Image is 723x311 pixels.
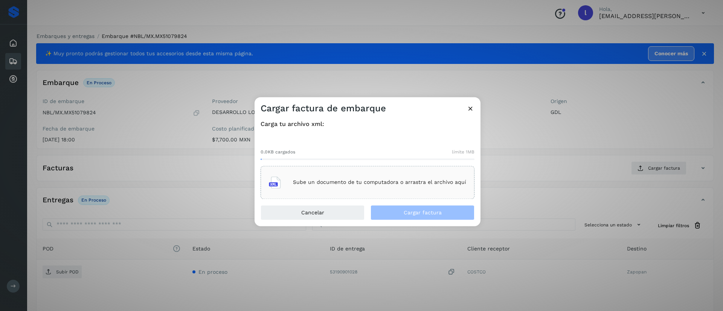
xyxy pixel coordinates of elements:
[452,149,474,155] span: límite 1MB
[301,210,324,215] span: Cancelar
[293,179,466,186] p: Sube un documento de tu computadora o arrastra el archivo aquí
[261,120,474,127] h4: Carga tu archivo xml:
[261,205,365,220] button: Cancelar
[404,210,442,215] span: Cargar factura
[261,149,295,155] span: 0.0KB cargados
[261,103,386,114] h3: Cargar factura de embarque
[371,205,474,220] button: Cargar factura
